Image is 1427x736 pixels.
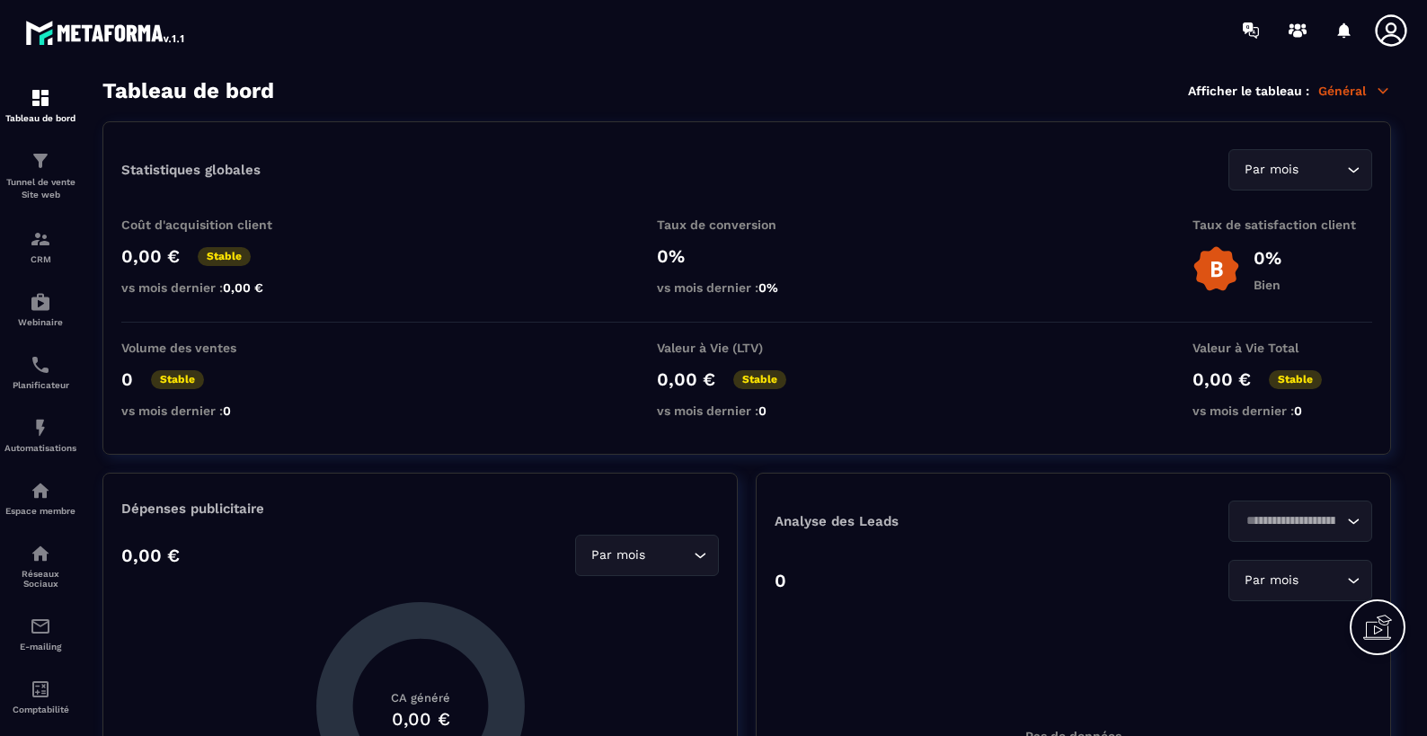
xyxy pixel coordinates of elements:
p: vs mois dernier : [1192,403,1372,418]
p: Taux de conversion [657,217,837,232]
div: Search for option [1228,149,1372,191]
img: social-network [30,543,51,564]
p: Volume des ventes [121,341,301,355]
div: Search for option [1228,560,1372,601]
p: Statistiques globales [121,162,261,178]
input: Search for option [1240,511,1343,531]
img: formation [30,87,51,109]
p: vs mois dernier : [121,403,301,418]
div: Search for option [1228,501,1372,542]
p: vs mois dernier : [121,280,301,295]
p: Tableau de bord [4,113,76,123]
p: Afficher le tableau : [1188,84,1309,98]
p: Stable [1269,370,1322,389]
a: schedulerschedulerPlanificateur [4,341,76,403]
img: logo [25,16,187,49]
div: Search for option [575,535,719,576]
input: Search for option [1302,571,1343,590]
img: scheduler [30,354,51,376]
p: Stable [198,247,251,266]
p: Dépenses publicitaire [121,501,719,517]
img: b-badge-o.b3b20ee6.svg [1192,245,1240,293]
img: formation [30,150,51,172]
p: Coût d'acquisition client [121,217,301,232]
span: 0 [1294,403,1302,418]
p: 0,00 € [1192,368,1251,390]
a: automationsautomationsWebinaire [4,278,76,341]
img: automations [30,480,51,501]
p: Automatisations [4,443,76,453]
p: Comptabilité [4,705,76,714]
span: Par mois [587,545,649,565]
span: Par mois [1240,160,1302,180]
p: Planificateur [4,380,76,390]
p: Tunnel de vente Site web [4,176,76,201]
img: automations [30,417,51,439]
p: Bien [1254,278,1281,292]
p: 0% [1254,247,1281,269]
a: automationsautomationsAutomatisations [4,403,76,466]
p: Espace membre [4,506,76,516]
p: Stable [151,370,204,389]
p: vs mois dernier : [657,280,837,295]
img: automations [30,291,51,313]
p: Général [1318,83,1391,99]
p: Réseaux Sociaux [4,569,76,589]
p: 0% [657,245,837,267]
p: 0 [121,368,133,390]
a: formationformationCRM [4,215,76,278]
p: Valeur à Vie Total [1192,341,1372,355]
p: vs mois dernier : [657,403,837,418]
a: emailemailE-mailing [4,602,76,665]
p: Taux de satisfaction client [1192,217,1372,232]
img: formation [30,228,51,250]
span: 0,00 € [223,280,263,295]
input: Search for option [1302,160,1343,180]
span: 0 [758,403,767,418]
img: accountant [30,678,51,700]
p: 0,00 € [121,245,180,267]
p: Analyse des Leads [775,513,1074,529]
p: CRM [4,254,76,264]
span: Par mois [1240,571,1302,590]
p: Stable [733,370,786,389]
h3: Tableau de bord [102,78,274,103]
p: 0,00 € [657,368,715,390]
p: 0 [775,570,786,591]
span: 0 [223,403,231,418]
p: 0,00 € [121,545,180,566]
input: Search for option [649,545,689,565]
a: formationformationTunnel de vente Site web [4,137,76,215]
img: email [30,616,51,637]
a: formationformationTableau de bord [4,74,76,137]
a: accountantaccountantComptabilité [4,665,76,728]
a: automationsautomationsEspace membre [4,466,76,529]
span: 0% [758,280,778,295]
p: Webinaire [4,317,76,327]
p: E-mailing [4,642,76,652]
p: Valeur à Vie (LTV) [657,341,837,355]
a: social-networksocial-networkRéseaux Sociaux [4,529,76,602]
